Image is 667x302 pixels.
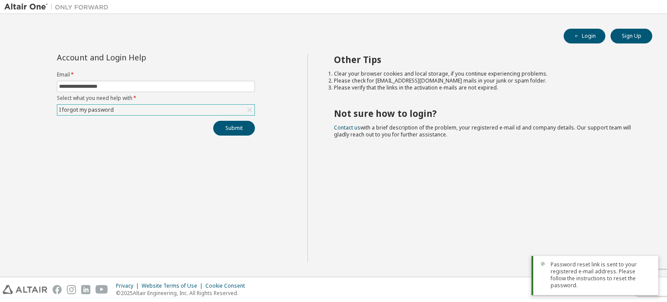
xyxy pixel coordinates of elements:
[334,84,637,91] li: Please verify that the links in the activation e-mails are not expired.
[96,285,108,294] img: youtube.svg
[116,289,250,297] p: © 2025 Altair Engineering, Inc. All Rights Reserved.
[205,282,250,289] div: Cookie Consent
[611,29,652,43] button: Sign Up
[58,105,115,115] div: I forgot my password
[57,95,255,102] label: Select what you need help with
[334,124,360,131] a: Contact us
[67,285,76,294] img: instagram.svg
[334,108,637,119] h2: Not sure how to login?
[213,121,255,136] button: Submit
[4,3,113,11] img: Altair One
[334,54,637,65] h2: Other Tips
[142,282,205,289] div: Website Terms of Use
[116,282,142,289] div: Privacy
[564,29,605,43] button: Login
[551,261,651,289] span: Password reset link is sent to your registered e-mail address. Please follow the instructions to ...
[53,285,62,294] img: facebook.svg
[81,285,90,294] img: linkedin.svg
[3,285,47,294] img: altair_logo.svg
[334,77,637,84] li: Please check for [EMAIL_ADDRESS][DOMAIN_NAME] mails in your junk or spam folder.
[334,124,631,138] span: with a brief description of the problem, your registered e-mail id and company details. Our suppo...
[57,105,254,115] div: I forgot my password
[57,71,255,78] label: Email
[57,54,215,61] div: Account and Login Help
[334,70,637,77] li: Clear your browser cookies and local storage, if you continue experiencing problems.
